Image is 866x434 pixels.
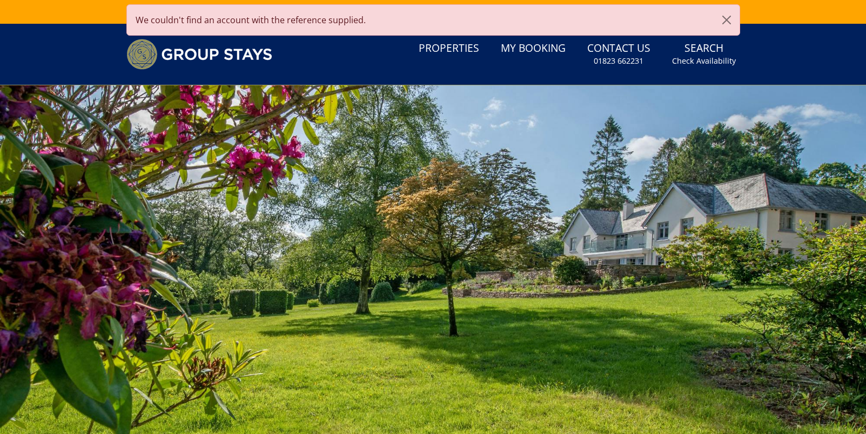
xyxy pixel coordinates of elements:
small: Check Availability [672,56,736,66]
a: Contact Us01823 662231 [583,37,655,72]
a: SearchCheck Availability [668,37,740,72]
a: My Booking [496,37,570,61]
a: Properties [414,37,484,61]
img: Group Stays [126,39,272,70]
small: 01823 662231 [594,56,643,66]
div: We couldn't find an account with the reference supplied. [126,4,740,36]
